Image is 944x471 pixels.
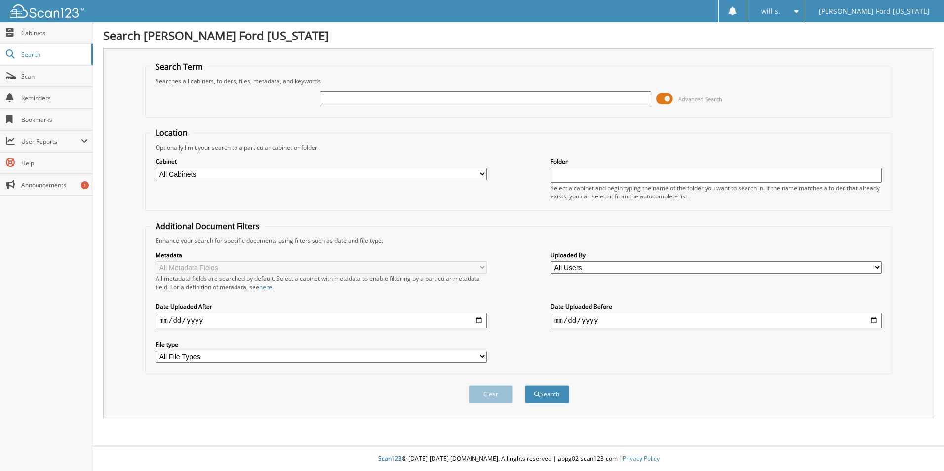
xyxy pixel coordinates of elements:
label: Date Uploaded After [156,302,487,311]
div: Select a cabinet and begin typing the name of the folder you want to search in. If the name match... [551,184,882,200]
span: Help [21,159,88,167]
label: File type [156,340,487,349]
span: Scan [21,72,88,80]
span: will s. [761,8,780,14]
div: Searches all cabinets, folders, files, metadata, and keywords [151,77,887,85]
label: Date Uploaded Before [551,302,882,311]
span: Cabinets [21,29,88,37]
iframe: Chat Widget [895,424,944,471]
div: © [DATE]-[DATE] [DOMAIN_NAME]. All rights reserved | appg02-scan123-com | [93,447,944,471]
div: Enhance your search for specific documents using filters such as date and file type. [151,236,887,245]
a: here [259,283,272,291]
legend: Additional Document Filters [151,221,265,232]
legend: Location [151,127,193,138]
img: scan123-logo-white.svg [10,4,84,18]
button: Clear [469,385,513,403]
button: Search [525,385,569,403]
input: end [551,313,882,328]
span: Announcements [21,181,88,189]
div: All metadata fields are searched by default. Select a cabinet with metadata to enable filtering b... [156,275,487,291]
div: 1 [81,181,89,189]
label: Uploaded By [551,251,882,259]
span: Advanced Search [678,95,722,103]
legend: Search Term [151,61,208,72]
span: Reminders [21,94,88,102]
h1: Search [PERSON_NAME] Ford [US_STATE] [103,27,934,43]
label: Metadata [156,251,487,259]
span: Scan123 [378,454,402,463]
label: Folder [551,157,882,166]
input: start [156,313,487,328]
a: Privacy Policy [623,454,660,463]
label: Cabinet [156,157,487,166]
span: [PERSON_NAME] Ford [US_STATE] [819,8,930,14]
span: User Reports [21,137,81,146]
div: Optionally limit your search to a particular cabinet or folder [151,143,887,152]
span: Bookmarks [21,116,88,124]
span: Search [21,50,86,59]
